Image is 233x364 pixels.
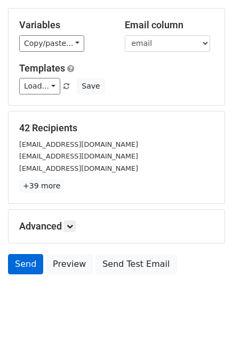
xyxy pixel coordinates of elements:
h5: Email column [125,19,214,31]
small: [EMAIL_ADDRESS][DOMAIN_NAME] [19,152,138,160]
small: [EMAIL_ADDRESS][DOMAIN_NAME] [19,140,138,148]
small: [EMAIL_ADDRESS][DOMAIN_NAME] [19,164,138,172]
a: Send [8,254,43,274]
h5: Variables [19,19,109,31]
iframe: Chat Widget [180,313,233,364]
button: Save [77,78,105,94]
a: Templates [19,62,65,74]
a: Send Test Email [95,254,176,274]
a: +39 more [19,179,64,193]
h5: Advanced [19,220,214,232]
a: Preview [46,254,93,274]
h5: 42 Recipients [19,122,214,134]
a: Load... [19,78,60,94]
a: Copy/paste... [19,35,84,52]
